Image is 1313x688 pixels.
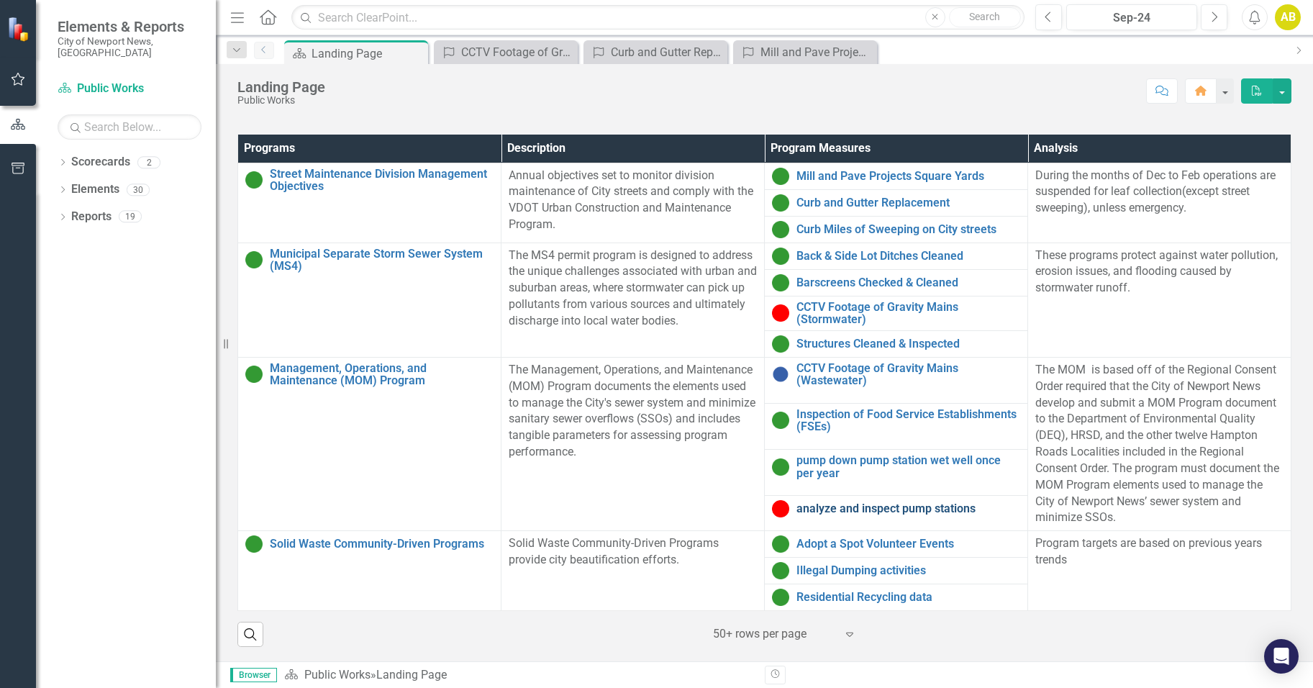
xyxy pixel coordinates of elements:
[611,43,724,61] div: Curb and Gutter Replacement
[245,366,263,383] img: On Target
[772,562,789,579] img: On Target
[796,170,1020,183] a: Mill and Pave Projects Square Yards
[304,668,371,682] a: Public Works
[245,171,263,189] img: On Target
[127,184,150,196] div: 30
[796,564,1020,577] a: Illegal Dumping activities
[1066,4,1198,30] button: Sep-24
[119,211,142,223] div: 19
[1035,535,1284,569] p: Program targets are based on previous years trends
[796,301,1020,326] a: CCTV Footage of Gravity Mains (Stormwater)
[796,276,1020,289] a: Barscreens Checked & Cleaned
[772,335,789,353] img: On Target
[509,363,755,458] span: The Management, Operations, and Maintenance (MOM) Program documents the elements used to manage t...
[509,168,753,232] span: Annual objectives set to monitor division maintenance of City streets and comply with the VDOT Ur...
[437,43,574,61] a: CCTV Footage of Gravity Mains (Stormwater)
[270,248,494,273] a: Municipal Separate Storm Sewer System (MS4)
[58,81,201,97] a: Public Works
[376,668,447,682] div: Landing Page
[58,35,201,59] small: City of Newport News, [GEOGRAPHIC_DATA]
[772,412,789,429] img: On Target
[245,251,263,268] img: On Target
[461,43,574,61] div: CCTV Footage of Gravity Mains (Stormwater)
[796,591,1020,604] a: Residential Recycling data
[509,535,757,569] p: Solid Waste Community-Driven Programs provide city beautification efforts.
[587,43,724,61] a: Curb and Gutter Replacement
[6,16,32,42] img: ClearPoint Strategy
[772,366,789,383] img: No Information
[796,362,1020,387] a: CCTV Footage of Gravity Mains (Wastewater)
[796,338,1020,350] a: Structures Cleaned & Inspected
[1071,9,1193,27] div: Sep-24
[796,502,1020,515] a: analyze and inspect pump stations
[1264,639,1299,674] div: Open Intercom Messenger
[71,209,112,225] a: Reports
[772,500,789,517] img: Below Target
[772,168,789,185] img: On Target
[796,538,1020,551] a: Adopt a Spot Volunteer Events
[1035,168,1284,217] p: During the months of Dec to Feb operations are suspended for leaf collection(except street sweepi...
[772,535,789,553] img: On Target
[1035,362,1284,526] p: The MOM is based off of the Regional Consent Order required that the City of Newport News develop...
[969,11,1000,22] span: Search
[796,196,1020,209] a: Curb and Gutter Replacement
[796,454,1020,479] a: pump down pump station wet well once per year
[237,95,325,106] div: Public Works
[796,408,1020,433] a: Inspection of Food Service Establishments (FSEs)
[760,43,873,61] div: Mill and Pave Projects Square Yards
[58,18,201,35] span: Elements & Reports
[270,168,494,193] a: Street Maintenance Division Management Objectives
[1275,4,1301,30] button: AB
[772,194,789,212] img: On Target
[509,248,757,327] span: The MS4 permit program is designed to address the unique challenges associated with urban and sub...
[737,43,873,61] a: Mill and Pave Projects Square Yards
[772,458,789,476] img: On Target
[772,589,789,606] img: On Target
[1035,248,1284,297] p: These programs protect against water pollution, erosion issues, and flooding caused by stormwater...
[237,79,325,95] div: Landing Page
[137,156,160,168] div: 2
[772,304,789,322] img: Below Target
[312,45,424,63] div: Landing Page
[270,362,494,387] a: Management, Operations, and Maintenance (MOM) Program
[284,667,754,684] div: »
[949,7,1021,27] button: Search
[71,181,119,198] a: Elements
[58,114,201,140] input: Search Below...
[796,223,1020,236] a: Curb Miles of Sweeping on City streets
[71,154,130,171] a: Scorecards
[230,668,277,682] span: Browser
[796,250,1020,263] a: Back & Side Lot Ditches Cleaned
[772,248,789,265] img: On Target
[772,221,789,238] img: On Target
[270,538,494,551] a: Solid Waste Community-Driven Programs
[245,535,263,553] img: On Target
[772,274,789,291] img: On Target
[291,5,1024,30] input: Search ClearPoint...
